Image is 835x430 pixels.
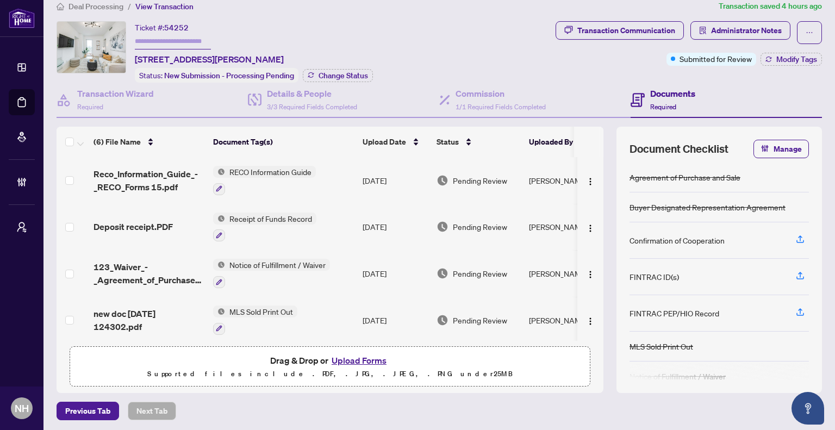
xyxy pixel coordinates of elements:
[94,307,204,333] span: new doc [DATE] 124302.pdf
[525,250,606,297] td: [PERSON_NAME]
[164,71,294,80] span: New Submission - Processing Pending
[57,22,126,73] img: IMG-C12386517_1.jpg
[213,306,225,317] img: Status Icon
[711,22,782,39] span: Administrator Notes
[319,72,368,79] span: Change Status
[213,259,225,271] img: Status Icon
[630,271,679,283] div: FINTRAC ID(s)
[135,21,189,34] div: Ticket #:
[135,53,284,66] span: [STREET_ADDRESS][PERSON_NAME]
[699,27,707,34] span: solution
[225,306,297,317] span: MLS Sold Print Out
[213,166,225,178] img: Status Icon
[94,167,204,194] span: Reco_Information_Guide_-_RECO_Forms 15.pdf
[582,172,599,189] button: Logo
[358,204,432,251] td: [DATE]
[94,220,173,233] span: Deposit receipt.PDF
[586,317,595,326] img: Logo
[650,103,676,111] span: Required
[358,250,432,297] td: [DATE]
[774,140,802,158] span: Manage
[586,224,595,233] img: Logo
[209,127,358,157] th: Document Tag(s)
[792,392,824,425] button: Open asap
[213,259,330,288] button: Status IconNotice of Fulfillment / Waiver
[582,265,599,282] button: Logo
[453,267,507,279] span: Pending Review
[225,166,316,178] span: RECO Information Guide
[577,22,675,39] div: Transaction Communication
[630,307,719,319] div: FINTRAC PEP/HIO Record
[128,402,176,420] button: Next Tab
[328,353,390,367] button: Upload Forms
[761,53,822,66] button: Modify Tags
[15,401,29,416] span: NH
[690,21,790,40] button: Administrator Notes
[89,127,209,157] th: (6) File Name
[57,3,64,10] span: home
[270,353,390,367] span: Drag & Drop or
[363,136,406,148] span: Upload Date
[525,127,606,157] th: Uploaded By
[65,402,110,420] span: Previous Tab
[358,127,432,157] th: Upload Date
[358,297,432,344] td: [DATE]
[94,136,141,148] span: (6) File Name
[806,29,813,36] span: ellipsis
[437,314,448,326] img: Document Status
[135,2,194,11] span: View Transaction
[225,213,316,225] span: Receipt of Funds Record
[213,213,316,242] button: Status IconReceipt of Funds Record
[453,314,507,326] span: Pending Review
[753,140,809,158] button: Manage
[267,87,357,100] h4: Details & People
[586,177,595,186] img: Logo
[358,157,432,204] td: [DATE]
[525,157,606,204] td: [PERSON_NAME]
[456,103,546,111] span: 1/1 Required Fields Completed
[437,136,459,148] span: Status
[225,259,330,271] span: Notice of Fulfillment / Waiver
[453,175,507,186] span: Pending Review
[437,175,448,186] img: Document Status
[586,270,595,279] img: Logo
[437,221,448,233] img: Document Status
[582,218,599,235] button: Logo
[582,311,599,329] button: Logo
[432,127,525,157] th: Status
[630,171,740,183] div: Agreement of Purchase and Sale
[437,267,448,279] img: Document Status
[525,297,606,344] td: [PERSON_NAME]
[630,234,725,246] div: Confirmation of Cooperation
[303,69,373,82] button: Change Status
[776,55,817,63] span: Modify Tags
[650,87,695,100] h4: Documents
[94,260,204,286] span: 123_Waiver_-_Agreement_of_Purchase_and_Sale__Buyer__A_-_PropTx-[PERSON_NAME].pdf
[213,213,225,225] img: Status Icon
[453,221,507,233] span: Pending Review
[164,23,189,33] span: 54252
[135,68,298,83] div: Status:
[57,402,119,420] button: Previous Tab
[9,8,35,28] img: logo
[16,222,27,233] span: user-switch
[630,340,693,352] div: MLS Sold Print Out
[556,21,684,40] button: Transaction Communication
[456,87,546,100] h4: Commission
[77,367,583,381] p: Supported files include .PDF, .JPG, .JPEG, .PNG under 25 MB
[77,103,103,111] span: Required
[70,347,590,387] span: Drag & Drop orUpload FormsSupported files include .PDF, .JPG, .JPEG, .PNG under25MB
[680,53,752,65] span: Submitted for Review
[77,87,154,100] h4: Transaction Wizard
[213,306,297,335] button: Status IconMLS Sold Print Out
[213,166,316,195] button: Status IconRECO Information Guide
[630,201,786,213] div: Buyer Designated Representation Agreement
[68,2,123,11] span: Deal Processing
[267,103,357,111] span: 3/3 Required Fields Completed
[630,141,728,157] span: Document Checklist
[525,204,606,251] td: [PERSON_NAME]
